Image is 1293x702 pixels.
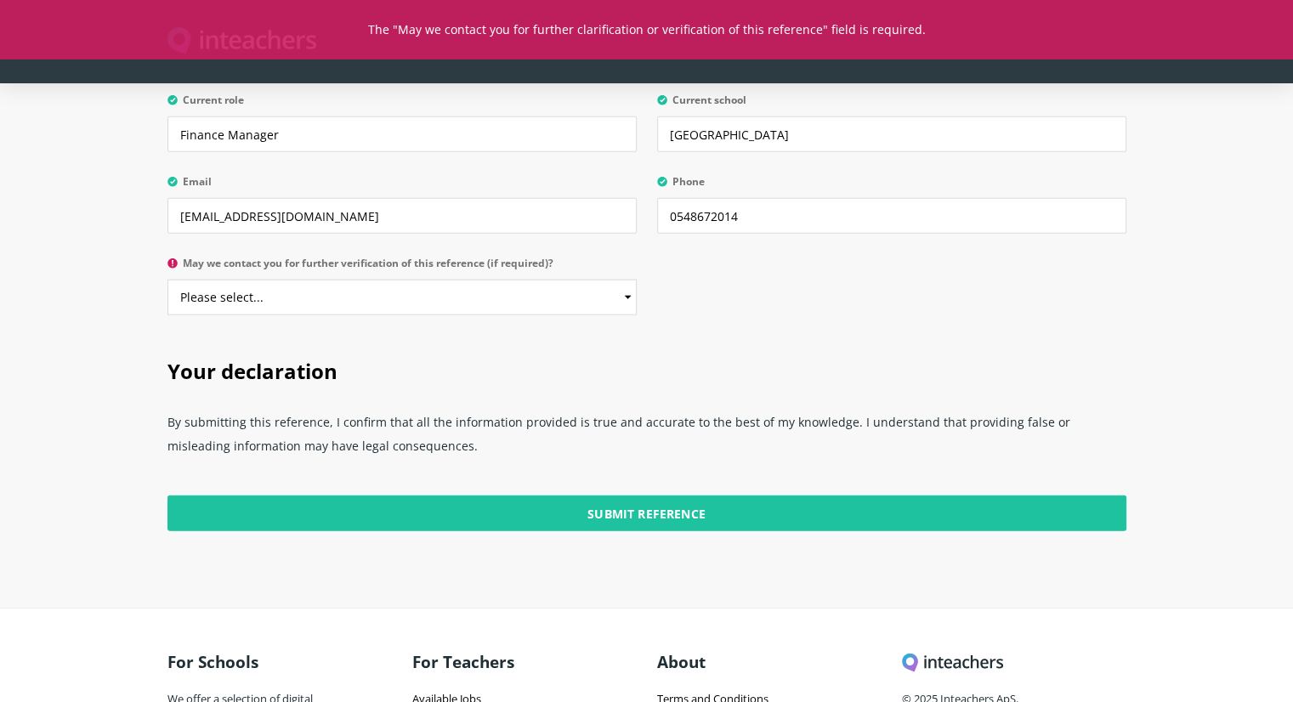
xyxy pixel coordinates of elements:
[167,357,337,385] span: Your declaration
[902,644,1126,680] h3: Inteachers
[657,644,882,680] h3: About
[167,495,1126,531] input: Submit Reference
[657,94,1126,116] label: Current school
[167,176,637,198] label: Email
[657,176,1126,198] label: Phone
[412,644,637,680] h3: For Teachers
[167,258,637,280] label: May we contact you for further verification of this reference (if required)?
[167,94,637,116] label: Current role
[167,644,356,680] h3: For Schools
[167,404,1126,475] p: By submitting this reference, I confirm that all the information provided is true and accurate to...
